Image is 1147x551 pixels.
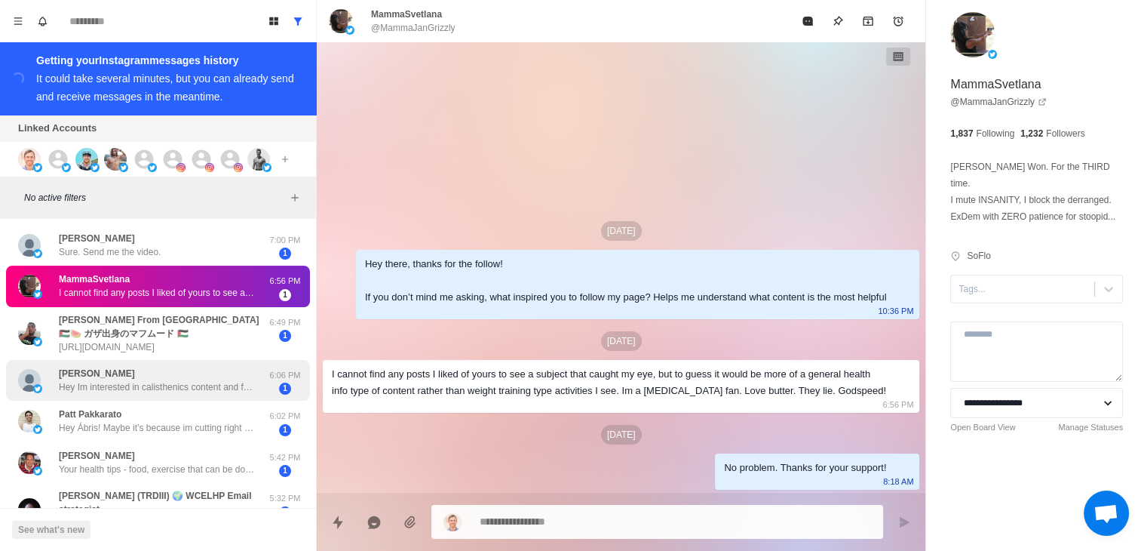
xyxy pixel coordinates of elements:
[18,369,41,392] img: picture
[262,163,271,172] img: picture
[148,163,157,172] img: picture
[395,507,425,537] button: Add media
[18,410,41,432] img: picture
[950,159,1123,225] p: [PERSON_NAME] Won. For the THIRD time. I mute INSANITY, I block the derranged. ExDem with ZERO pa...
[286,189,304,207] button: Add filters
[18,234,41,257] img: picture
[853,6,883,36] button: Archive
[1084,491,1129,536] div: Open chat
[266,316,304,329] p: 6:49 PM
[883,6,913,36] button: Add reminder
[33,249,42,258] img: picture
[18,322,41,345] img: picture
[1046,127,1084,140] p: Followers
[59,380,255,394] p: Hey Im interested in calisthenics content and functional training
[823,6,853,36] button: Pin
[33,337,42,346] img: picture
[889,507,919,537] button: Send message
[793,6,823,36] button: Mark as read
[33,384,42,393] img: picture
[882,396,913,413] p: 6:56 PM
[24,191,286,205] p: No active filters
[18,275,41,297] img: picture
[33,425,42,434] img: picture
[279,289,291,301] span: 1
[279,506,291,519] span: 1
[359,507,389,537] button: Reply with AI
[601,425,642,445] p: [DATE]
[601,221,642,241] p: [DATE]
[967,249,990,263] p: SoFlo
[59,421,255,435] p: Hey Ábris! Maybe it’s because im cutting right now, but I’m currently interested in helping peopl...
[883,473,913,490] p: 8:18 AM
[59,245,161,259] p: Sure. Send me the video.
[950,421,1015,434] a: Open Board View
[365,256,887,306] div: Hey there, thanks for the follow! If you don’t mind me asking, what inspired you to follow my pag...
[950,95,1047,109] a: @MammaJanGrizzly
[59,313,266,340] p: [PERSON_NAME] From [GEOGRAPHIC_DATA] 🇵🇸🍉 ガザ出身のマフムード 🇵🇸
[266,369,304,382] p: 6:06 PM
[18,498,41,521] img: picture
[1058,421,1123,434] a: Manage Statuses
[36,72,294,103] div: It could take several minutes, but you can already send and receive messages in the meantime.
[30,9,54,33] button: Notifications
[12,521,90,539] button: See what's new
[247,148,270,171] img: picture
[176,163,186,172] img: picture
[371,21,455,35] p: @MammaJanGrizzly
[59,232,135,245] p: [PERSON_NAME]
[59,286,255,300] p: I cannot find any posts I liked of yours to see a subject that caught my eye, but to guess it wou...
[205,163,214,172] img: picture
[33,163,42,172] img: picture
[443,513,462,531] img: picture
[104,148,127,171] img: picture
[75,148,98,171] img: picture
[332,366,886,399] div: I cannot find any posts I liked of yours to see a subject that caught my eye, but to guess it wou...
[988,50,997,59] img: picture
[286,9,310,33] button: Show all conversations
[59,489,266,516] p: [PERSON_NAME] (TRDIII) 🌍 WCELHP Email strategist
[266,410,304,423] p: 6:02 PM
[878,303,913,319] p: 10:36 PM
[601,331,642,351] p: [DATE]
[279,248,291,260] span: 1
[976,127,1014,140] p: Following
[345,26,354,35] img: picture
[6,9,30,33] button: Menu
[59,463,255,476] p: Your health tips - food, exercise that can be done at home - but also motivation
[59,408,121,421] p: Patt Pakkarato
[266,234,304,247] p: 7:00 PM
[1020,127,1043,140] p: 1,232
[62,163,71,172] img: picture
[59,272,130,286] p: MammaSvetlana
[18,148,41,171] img: picture
[36,51,298,69] div: Getting your Instagram messages history
[266,492,304,505] p: 5:32 PM
[329,9,353,33] img: picture
[371,8,442,21] p: MammaSvetlana
[59,367,135,380] p: [PERSON_NAME]
[950,127,973,140] p: 1,837
[33,290,42,299] img: picture
[266,451,304,464] p: 5:42 PM
[950,12,995,57] img: picture
[119,163,128,172] img: picture
[724,460,886,476] div: No problem. Thanks for your support!
[234,163,243,172] img: picture
[950,75,1041,94] p: MammaSvetlana
[59,340,155,354] p: [URL][DOMAIN_NAME]
[266,275,304,288] p: 6:56 PM
[33,466,42,476] img: picture
[59,449,135,463] p: [PERSON_NAME]
[18,451,41,474] img: picture
[262,9,286,33] button: Board View
[279,424,291,436] span: 1
[279,465,291,477] span: 1
[279,330,291,342] span: 1
[90,163,100,172] img: picture
[18,121,97,136] p: Linked Accounts
[279,383,291,395] span: 1
[323,507,353,537] button: Quick replies
[276,150,294,168] button: Add account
